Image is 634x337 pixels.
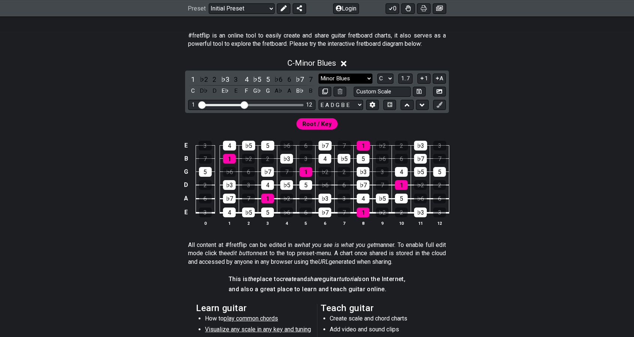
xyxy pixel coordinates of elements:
[209,3,275,14] select: Preset
[330,314,437,325] li: Create scale and chord charts
[182,152,191,165] td: B
[299,194,312,203] div: 2
[433,87,446,97] button: Create Image
[299,141,313,150] div: 6
[196,304,313,312] h2: Learn guitar
[335,219,354,227] th: 7
[306,74,316,84] div: toggle scale degree
[318,154,331,164] div: 4
[220,219,239,227] th: 1
[199,180,212,190] div: 2
[357,194,369,203] div: 4
[416,100,429,110] button: Move down
[318,194,331,203] div: ♭3
[366,100,379,110] button: Edit Tuning
[199,208,212,217] div: 3
[401,3,415,14] button: Toggle Dexterity for all fretkits
[242,194,255,203] div: 7
[188,74,198,84] div: toggle scale degree
[338,194,350,203] div: 3
[395,180,408,190] div: 1
[242,167,255,177] div: 6
[354,219,373,227] th: 8
[376,208,389,217] div: ♭2
[277,219,296,227] th: 4
[414,154,427,164] div: ♭7
[395,194,408,203] div: 5
[182,139,191,152] td: E
[242,86,251,96] div: toggle pitch class
[430,219,449,227] th: 12
[318,87,331,97] button: Copy
[417,74,430,84] button: 1
[295,86,305,96] div: toggle pitch class
[280,194,293,203] div: ♭2
[318,100,363,110] select: Tuning
[376,180,389,190] div: 7
[333,3,359,14] button: Login
[330,325,437,336] li: Add video and sound clips
[280,167,293,177] div: 7
[383,100,396,110] button: Toggle horizontal chord view
[376,154,389,164] div: ♭6
[338,154,350,164] div: ♭5
[299,180,312,190] div: 5
[252,86,262,96] div: toggle pitch class
[242,154,255,164] div: ♭2
[263,74,273,84] div: toggle scale degree
[414,180,427,190] div: ♭2
[261,141,274,150] div: 5
[318,74,372,84] select: Scale
[373,219,392,227] th: 9
[284,74,294,84] div: toggle scale degree
[293,3,306,14] button: Share Preset
[395,141,408,150] div: 2
[182,205,191,220] td: E
[395,154,408,164] div: 6
[231,74,241,84] div: toggle scale degree
[223,180,236,190] div: ♭3
[338,208,350,217] div: 7
[223,194,236,203] div: ♭7
[188,241,446,266] p: All content at #fretflip can be edited in a manner. To enable full edit mode click the next to th...
[199,154,212,164] div: 7
[357,167,369,177] div: ♭3
[220,86,230,96] div: toggle pitch class
[287,59,336,68] span: C - Minor Blues
[209,74,219,84] div: toggle scale degree
[242,180,255,190] div: 3
[192,102,195,108] div: 1
[280,208,293,217] div: ♭6
[223,208,236,217] div: 4
[414,141,427,150] div: ♭3
[261,180,274,190] div: 4
[414,208,427,217] div: ♭3
[318,208,331,217] div: ♭7
[231,86,241,96] div: toggle pitch class
[223,154,236,164] div: 1
[261,167,274,177] div: ♭7
[199,141,212,150] div: 3
[377,74,393,84] select: Tonic/Root
[318,141,332,150] div: ♭7
[223,167,236,177] div: ♭6
[223,141,236,150] div: 4
[182,192,191,206] td: A
[395,167,408,177] div: 4
[261,154,274,164] div: 2
[284,86,294,96] div: toggle pitch class
[338,167,350,177] div: 2
[280,180,293,190] div: ♭5
[376,167,389,177] div: 3
[295,74,305,84] div: toggle scale degree
[414,167,427,177] div: ♭5
[307,275,322,283] em: share
[274,74,283,84] div: toggle scale degree
[242,141,255,150] div: ♭5
[338,141,351,150] div: 7
[318,258,329,265] em: URL
[299,208,312,217] div: 6
[263,86,273,96] div: toggle pitch class
[417,3,431,14] button: Print
[386,3,399,14] button: 0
